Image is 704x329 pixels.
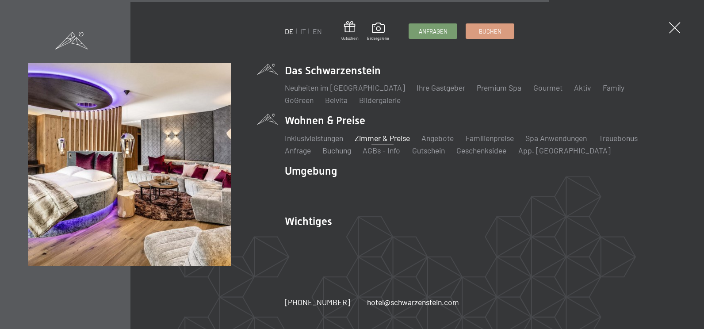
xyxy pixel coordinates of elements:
[533,83,562,92] a: Gourmet
[285,83,405,92] a: Neuheiten im [GEOGRAPHIC_DATA]
[285,27,294,35] a: DE
[355,133,410,143] a: Zimmer & Preise
[341,21,359,41] a: Gutschein
[599,133,638,143] a: Treuebonus
[285,133,343,143] a: Inklusivleistungen
[603,83,624,92] a: Family
[466,24,514,38] a: Buchen
[525,133,587,143] a: Spa Anwendungen
[363,145,400,155] a: AGBs - Info
[412,145,445,155] a: Gutschein
[341,36,359,41] span: Gutschein
[359,95,401,105] a: Bildergalerie
[285,297,350,308] a: [PHONE_NUMBER]
[417,83,465,92] a: Ihre Gastgeber
[285,95,314,105] a: GoGreen
[518,145,611,155] a: App. [GEOGRAPHIC_DATA]
[477,83,521,92] a: Premium Spa
[466,133,514,143] a: Familienpreise
[456,145,506,155] a: Geschenksidee
[421,133,454,143] a: Angebote
[409,24,457,38] a: Anfragen
[574,83,591,92] a: Aktiv
[300,27,306,35] a: IT
[367,36,389,41] span: Bildergalerie
[479,27,501,35] span: Buchen
[325,95,348,105] a: Belvita
[322,145,351,155] a: Buchung
[419,27,448,35] span: Anfragen
[285,145,311,155] a: Anfrage
[367,23,389,41] a: Bildergalerie
[367,297,459,308] a: hotel@schwarzenstein.com
[285,297,350,307] span: [PHONE_NUMBER]
[313,27,322,35] a: EN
